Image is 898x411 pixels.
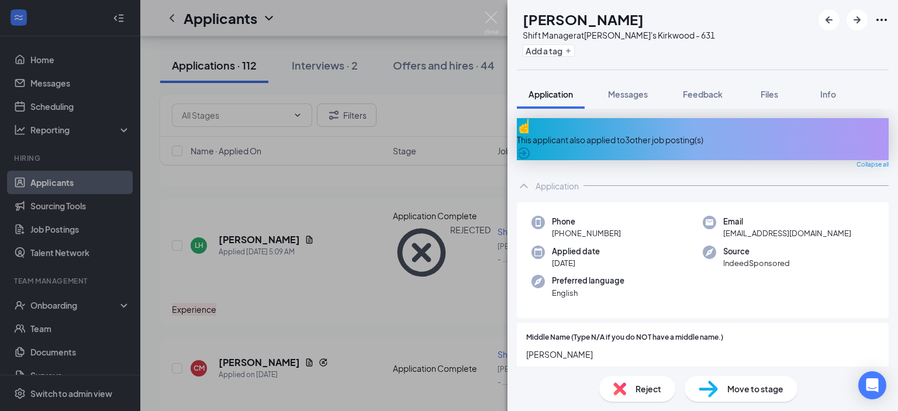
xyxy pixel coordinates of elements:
span: Email [723,216,851,227]
span: English [552,287,624,299]
span: [DATE] [552,257,600,269]
button: PlusAdd a tag [523,44,575,57]
svg: ChevronUp [517,179,531,193]
span: Phone [552,216,621,227]
span: Source [723,246,790,257]
span: Applied date [552,246,600,257]
div: Application [536,180,579,192]
button: ArrowRight [847,9,868,30]
span: Files [761,89,778,99]
span: Info [820,89,836,99]
div: Shift Manager at [PERSON_NAME]'s Kirkwood - 631 [523,29,715,41]
svg: ArrowCircle [517,146,531,160]
svg: ArrowRight [850,13,864,27]
svg: ArrowLeftNew [822,13,836,27]
span: Middle Name (Type N/A if you do NOT have a middle name.) [526,332,723,343]
span: Application [529,89,573,99]
h1: [PERSON_NAME] [523,9,644,29]
svg: Plus [565,47,572,54]
span: Move to stage [727,382,783,395]
span: Feedback [683,89,723,99]
span: Reject [635,382,661,395]
span: Messages [608,89,648,99]
div: Open Intercom Messenger [858,371,886,399]
div: This applicant also applied to 3 other job posting(s) [517,133,889,146]
svg: Ellipses [875,13,889,27]
span: [PHONE_NUMBER] [552,227,621,239]
button: ArrowLeftNew [818,9,840,30]
span: Collapse all [856,160,889,170]
span: [EMAIL_ADDRESS][DOMAIN_NAME] [723,227,851,239]
span: [PERSON_NAME] [526,348,879,361]
span: IndeedSponsored [723,257,790,269]
span: Preferred language [552,275,624,286]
